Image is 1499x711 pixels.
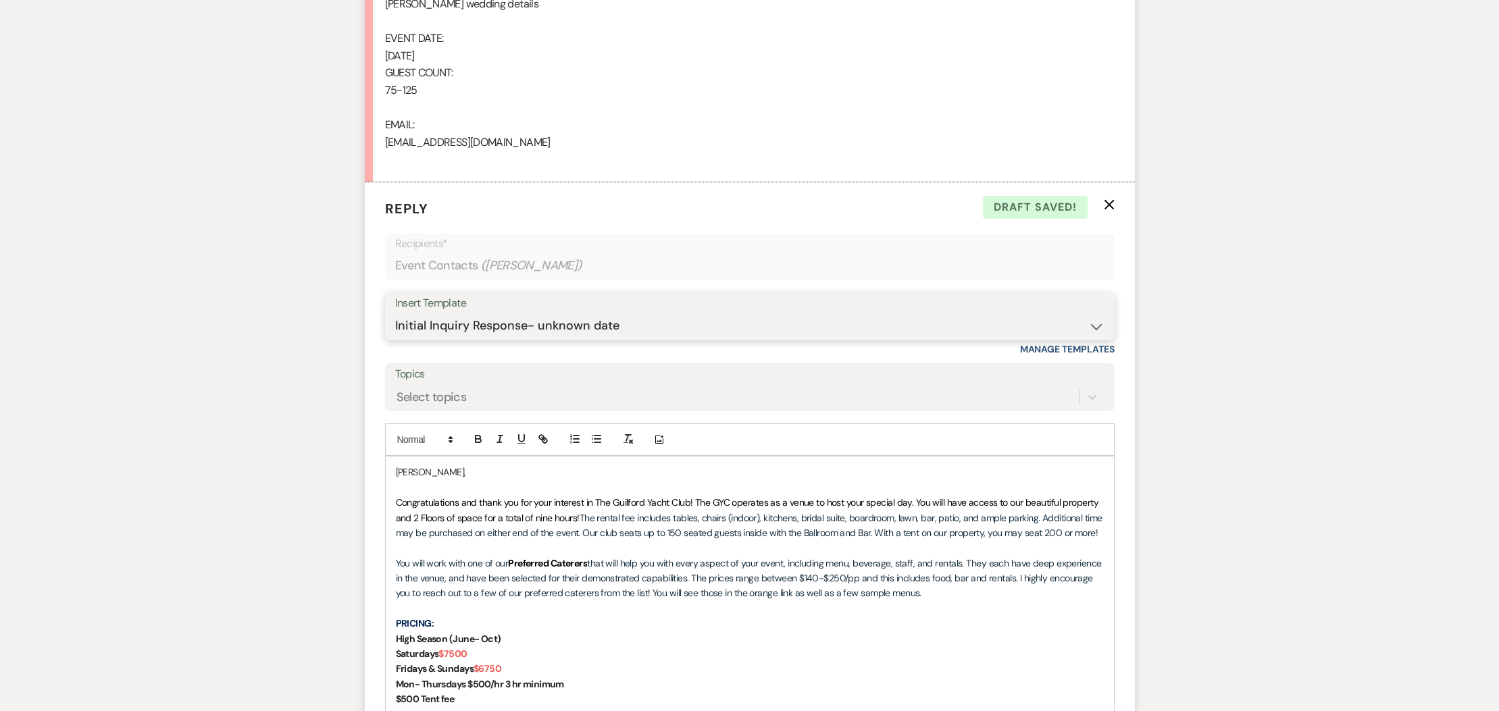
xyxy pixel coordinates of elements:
a: Manage Templates [1020,343,1115,355]
div: Select topics [397,388,467,406]
strong: Fridays & Sundays [396,662,474,675]
label: Topics [395,365,1104,384]
strong: Preferred Caterers [508,557,587,569]
span: Reply [385,200,428,217]
strong: Saturdays [396,648,439,660]
span: ( [PERSON_NAME] ) [481,257,582,275]
span: Draft saved! [983,196,1088,219]
div: Event Contacts [395,253,1104,279]
strong: High Season (June- Oct) [396,633,501,645]
strong: $7500 [438,648,467,660]
p: [PERSON_NAME], [396,465,1104,479]
strong: $500 Tent fee [396,693,455,705]
div: Insert Template [395,294,1104,313]
span: Congratulations and thank you for your interest in The Guilford Yacht Club! The GYC operates as a... [396,496,1101,523]
strong: PRICING: [396,617,434,629]
strong: $6750 [474,662,501,675]
span: The rental fee includes tables, chairs (indoor), kitchens, bridal suite, boardroom, lawn, bar, pa... [396,512,1104,539]
p: Recipients* [395,235,1104,253]
span: You will work with one of our [396,557,509,569]
strong: Mon- Thursdays $500/hr 3 hr minimum [396,678,564,690]
span: that will help you with every aspect of your event, including menu, beverage, staff, and rentals.... [396,557,1104,600]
